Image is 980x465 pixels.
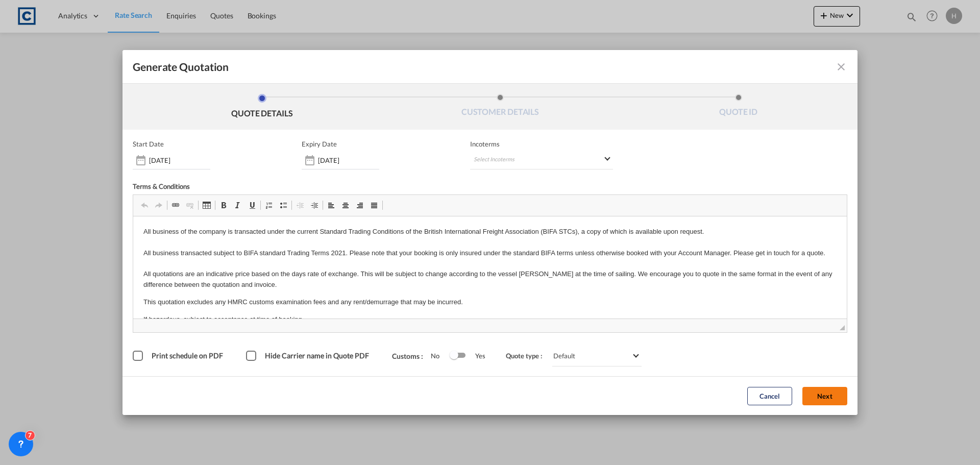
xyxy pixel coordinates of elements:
p: Expiry Date [302,140,337,148]
md-switch: Switch 1 [450,348,465,363]
a: Centre [338,199,353,212]
span: No [431,352,450,360]
p: Start Date [133,140,164,148]
a: Increase Indent [307,199,322,212]
md-checkbox: Print schedule on PDF [133,351,226,361]
md-checkbox: Hide Carrier name in Quote PDF [246,351,372,361]
span: Incoterms [470,140,613,148]
a: Redo (Ctrl+Y) [152,199,166,212]
button: Next [802,387,847,405]
md-select: Select Incoterms [470,151,613,169]
div: Default [553,352,575,360]
p: If hazardous, subject to acceptance at time of booking. [10,98,703,109]
a: Justify [367,199,381,212]
input: Expiry date [318,156,379,164]
body: Rich Text Editor, editor6 [10,10,703,108]
span: Print schedule on PDF [152,351,223,360]
li: CUSTOMER DETAILS [381,94,620,121]
a: Table [200,199,214,212]
input: Start date [149,156,210,164]
a: Insert/Remove Bulleted List [276,199,290,212]
button: Cancel [747,387,792,405]
li: QUOTE DETAILS [143,94,381,121]
md-dialog: Generate QuotationQUOTE ... [122,50,857,415]
span: Customs : [392,352,431,360]
span: Yes [465,352,485,360]
div: Terms & Conditions [133,182,490,194]
a: Insert/Remove Numbered List [262,199,276,212]
a: Italic (Ctrl+I) [231,199,245,212]
li: QUOTE ID [619,94,857,121]
a: Bold (Ctrl+B) [216,199,231,212]
a: Unlink [183,199,197,212]
a: Link (Ctrl+K) [168,199,183,212]
span: Generate Quotation [133,60,229,74]
md-icon: icon-close fg-AAA8AD cursor m-0 [835,61,847,73]
span: Drag to resize [840,325,845,330]
span: Hide Carrier name in Quote PDF [265,351,369,360]
a: Undo (Ctrl+Z) [137,199,152,212]
span: Quote type : [506,352,550,360]
p: All business of the company is transacted under the current Standard Trading Conditions of the Br... [10,10,703,74]
a: Align Right [353,199,367,212]
iframe: Rich Text Editor, editor6 [133,216,847,319]
a: Decrease Indent [293,199,307,212]
a: Align Left [324,199,338,212]
a: Underline (Ctrl+U) [245,199,259,212]
p: This quotation excludes any HMRC customs examination fees and any rent/demurrage that may be incu... [10,81,703,91]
